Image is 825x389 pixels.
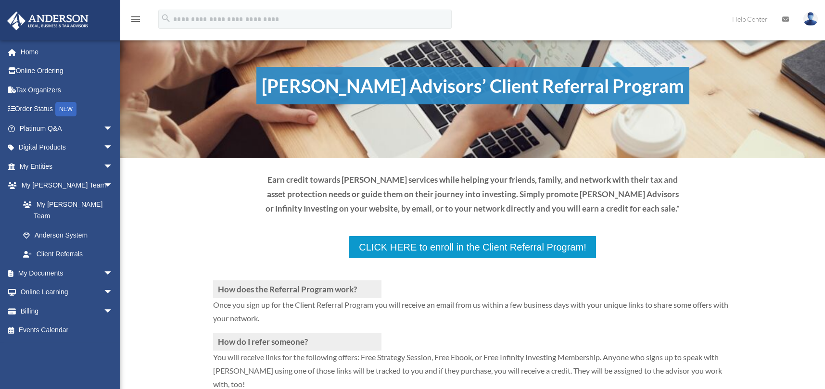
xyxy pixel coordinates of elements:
a: CLICK HERE to enroll in the Client Referral Program! [348,235,597,259]
h3: How does the Referral Program work? [213,280,381,298]
a: Tax Organizers [7,80,127,100]
a: Anderson System [13,226,127,245]
img: Anderson Advisors Platinum Portal [4,12,91,30]
i: search [161,13,171,24]
a: My Documentsarrow_drop_down [7,264,127,283]
a: My [PERSON_NAME] Team [13,195,127,226]
h3: How do I refer someone? [213,333,381,351]
h1: [PERSON_NAME] Advisors’ Client Referral Program [256,67,689,104]
a: Digital Productsarrow_drop_down [7,138,127,157]
p: Once you sign up for the Client Referral Program you will receive an email from us within a few b... [213,298,733,333]
span: arrow_drop_down [103,138,123,158]
a: menu [130,17,141,25]
img: User Pic [803,12,818,26]
a: Client Referrals [13,245,123,264]
span: arrow_drop_down [103,283,123,302]
a: Home [7,42,127,62]
i: menu [130,13,141,25]
div: NEW [55,102,76,116]
a: Online Learningarrow_drop_down [7,283,127,302]
p: Earn credit towards [PERSON_NAME] services while helping your friends, family, and network with t... [265,173,681,215]
span: arrow_drop_down [103,157,123,176]
a: Events Calendar [7,321,127,340]
a: Platinum Q&Aarrow_drop_down [7,119,127,138]
a: Billingarrow_drop_down [7,301,127,321]
a: Online Ordering [7,62,127,81]
a: Order StatusNEW [7,100,127,119]
a: My Entitiesarrow_drop_down [7,157,127,176]
a: My [PERSON_NAME] Teamarrow_drop_down [7,176,127,195]
span: arrow_drop_down [103,176,123,196]
span: arrow_drop_down [103,264,123,283]
span: arrow_drop_down [103,119,123,138]
span: arrow_drop_down [103,301,123,321]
